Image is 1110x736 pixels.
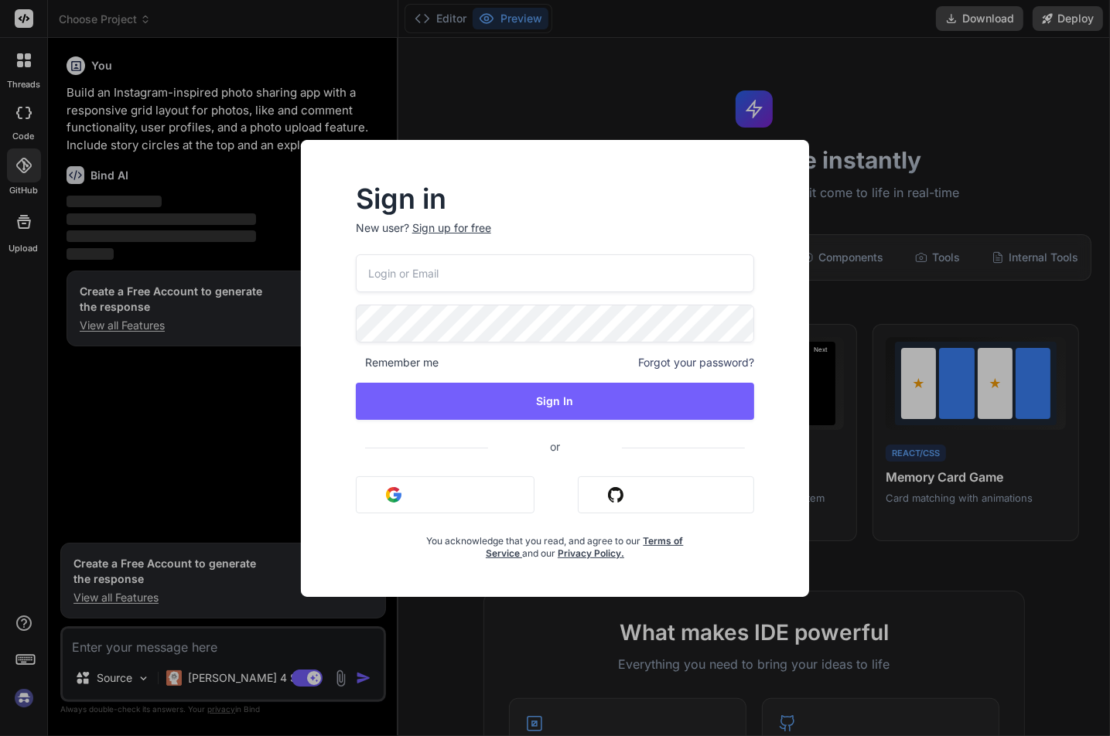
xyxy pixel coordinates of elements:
button: Sign in with Google [356,476,535,513]
input: Login or Email [356,254,755,292]
div: Sign up for free [412,220,491,236]
img: github [608,487,623,503]
button: Sign in with Github [578,476,754,513]
div: You acknowledge that you read, and agree to our and our [422,526,688,560]
img: google [386,487,401,503]
a: Privacy Policy. [558,547,624,559]
span: or [488,428,622,465]
span: Forgot your password? [638,355,754,370]
a: Terms of Service [486,535,684,559]
p: New user? [356,220,755,254]
span: Remember me [356,355,439,370]
h2: Sign in [356,186,755,211]
button: Sign In [356,383,755,420]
